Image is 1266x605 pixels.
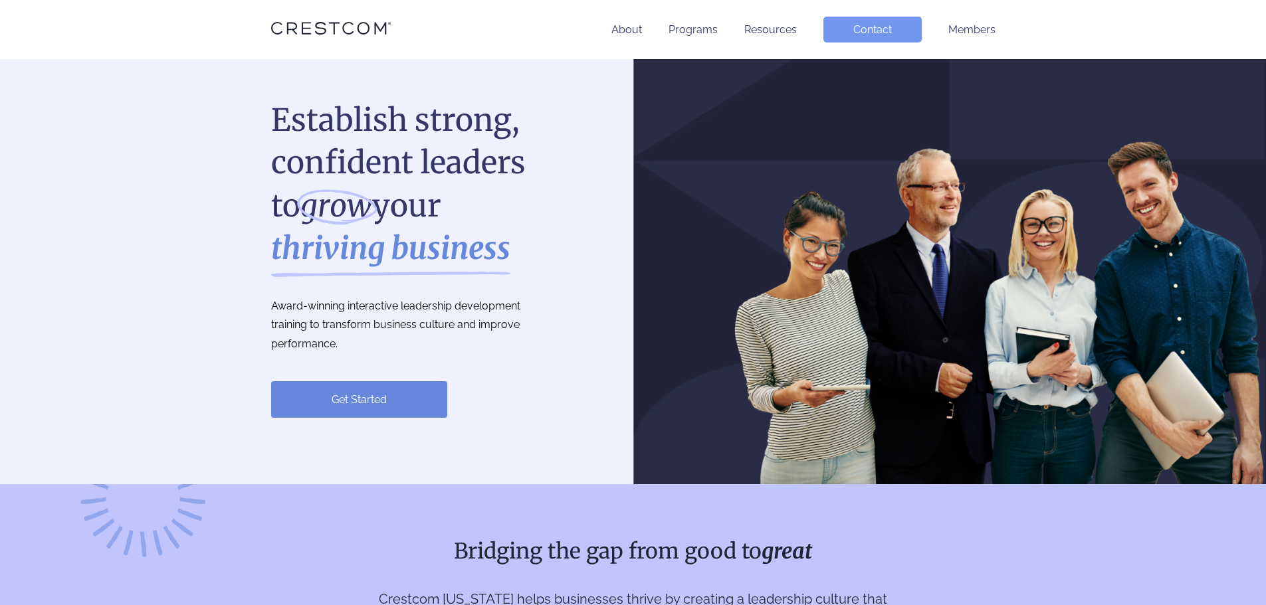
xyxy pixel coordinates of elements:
[271,227,510,270] strong: thriving business
[271,297,550,354] p: Award-winning interactive leadership development training to transform business culture and impro...
[823,17,922,43] a: Contact
[669,23,718,36] a: Programs
[611,23,642,36] a: About
[271,537,996,565] h2: Bridging the gap from good to
[744,23,797,36] a: Resources
[271,381,447,418] a: Get Started
[271,99,550,270] h1: Establish strong, confident leaders to your
[300,185,372,227] i: grow
[762,538,812,564] strong: great
[948,23,996,36] a: Members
